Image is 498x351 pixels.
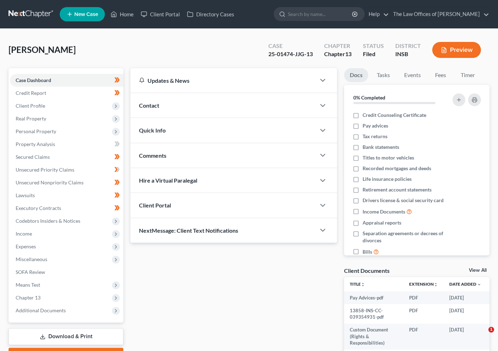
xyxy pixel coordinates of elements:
[444,324,487,350] td: [DATE]
[403,291,444,304] td: PDF
[16,90,46,96] span: Credit Report
[10,202,123,215] a: Executory Contracts
[139,202,171,209] span: Client Portal
[363,248,372,255] span: Bills
[10,74,123,87] a: Case Dashboard
[455,68,481,82] a: Timer
[139,102,159,109] span: Contact
[10,151,123,163] a: Secured Claims
[363,144,399,151] span: Bank statements
[429,68,452,82] a: Fees
[16,141,55,147] span: Property Analysis
[363,165,431,172] span: Recorded mortgages and deeds
[469,268,487,273] a: View All
[10,189,123,202] a: Lawsuits
[432,42,481,58] button: Preview
[361,282,365,287] i: unfold_more
[403,324,444,350] td: PDF
[434,282,438,287] i: unfold_more
[16,295,41,301] span: Chapter 13
[16,192,35,198] span: Lawsuits
[268,50,313,58] div: 25-01474-JJG-13
[139,152,166,159] span: Comments
[268,42,313,50] div: Case
[363,50,384,58] div: Filed
[444,304,487,324] td: [DATE]
[183,8,238,21] a: Directory Cases
[16,128,56,134] span: Personal Property
[363,219,401,226] span: Appraisal reports
[449,281,481,287] a: Date Added expand_more
[74,12,98,17] span: New Case
[16,282,40,288] span: Means Test
[363,208,405,215] span: Income Documents
[363,197,444,204] span: Drivers license & social security card
[474,327,491,344] iframe: Intercom live chat
[16,243,36,249] span: Expenses
[10,87,123,99] a: Credit Report
[390,8,489,21] a: The Law Offices of [PERSON_NAME]
[344,291,403,304] td: Pay Advices-pdf
[10,266,123,279] a: SOFA Review
[16,179,84,185] span: Unsecured Nonpriority Claims
[137,8,183,21] a: Client Portal
[350,281,365,287] a: Titleunfold_more
[16,103,45,109] span: Client Profile
[477,282,481,287] i: expand_more
[488,327,494,333] span: 1
[10,176,123,189] a: Unsecured Nonpriority Claims
[16,231,32,237] span: Income
[444,291,487,304] td: [DATE]
[395,50,421,58] div: INSB
[9,328,123,345] a: Download & Print
[139,177,197,184] span: Hire a Virtual Paralegal
[345,50,352,57] span: 13
[395,42,421,50] div: District
[363,175,412,183] span: Life insurance policies
[139,77,307,84] div: Updates & News
[371,68,396,82] a: Tasks
[344,68,368,82] a: Docs
[344,267,390,274] div: Client Documents
[10,163,123,176] a: Unsecured Priority Claims
[9,44,76,55] span: [PERSON_NAME]
[107,8,137,21] a: Home
[403,304,444,324] td: PDF
[16,115,46,121] span: Real Property
[139,127,166,134] span: Quick Info
[16,307,66,313] span: Additional Documents
[16,218,80,224] span: Codebtors Insiders & Notices
[363,230,447,244] span: Separation agreements or decrees of divorces
[324,50,352,58] div: Chapter
[139,227,238,234] span: NextMessage: Client Text Notifications
[365,8,389,21] a: Help
[363,42,384,50] div: Status
[16,269,45,275] span: SOFA Review
[363,186,432,193] span: Retirement account statements
[409,281,438,287] a: Extensionunfold_more
[344,304,403,324] td: 13858-INS-CC-039354931-pdf
[16,205,61,211] span: Executory Contracts
[344,324,403,350] td: Custom Document (Rights & Responsibilities)
[16,154,50,160] span: Secured Claims
[16,167,74,173] span: Unsecured Priority Claims
[363,122,388,129] span: Pay advices
[363,112,426,119] span: Credit Counseling Certificate
[16,256,47,262] span: Miscellaneous
[324,42,352,50] div: Chapter
[363,133,387,140] span: Tax returns
[353,94,385,101] strong: 0% Completed
[363,154,414,161] span: Titles to motor vehicles
[398,68,427,82] a: Events
[16,77,51,83] span: Case Dashboard
[10,138,123,151] a: Property Analysis
[288,7,353,21] input: Search by name...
